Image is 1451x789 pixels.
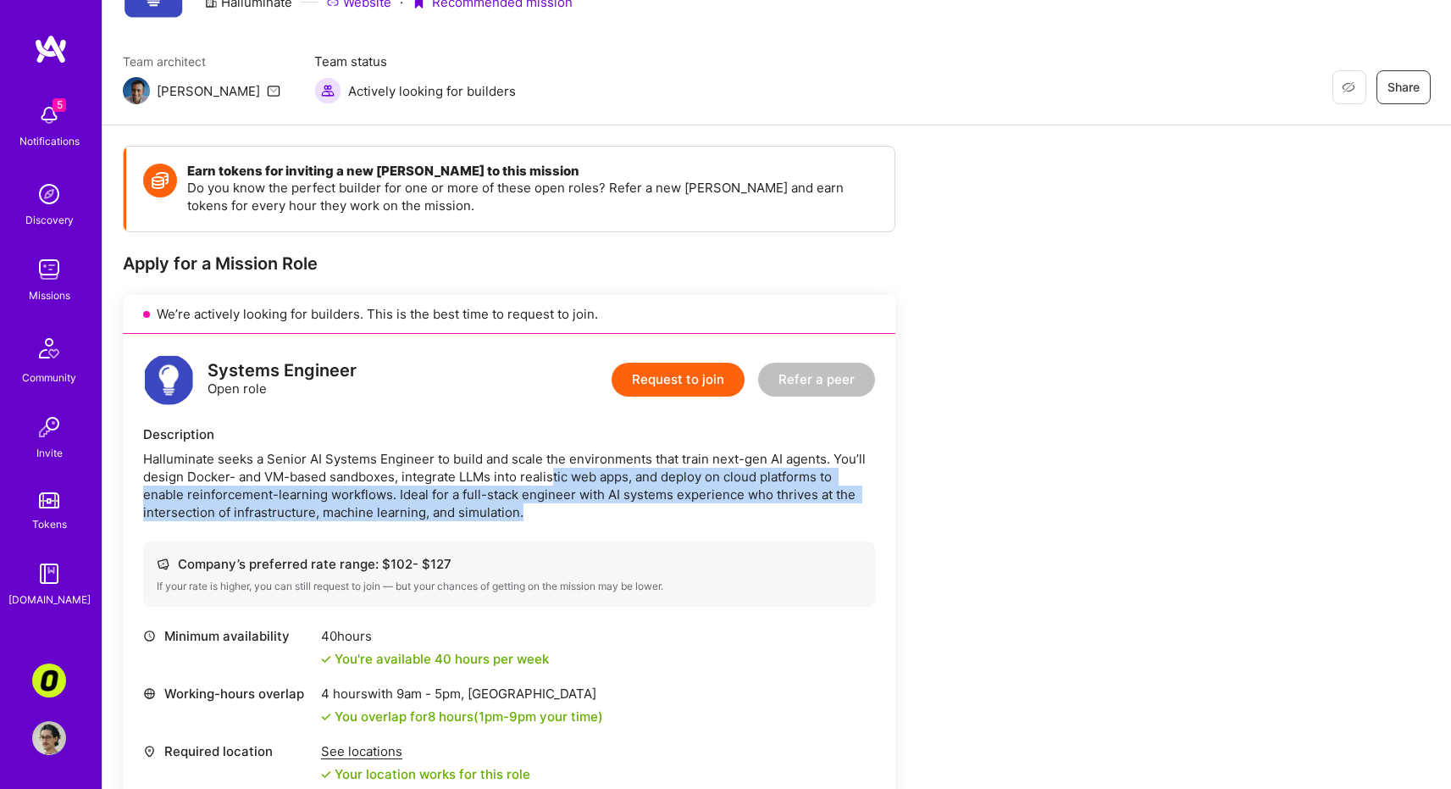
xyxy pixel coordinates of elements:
[758,363,875,397] button: Refer a peer
[29,328,69,369] img: Community
[321,685,603,703] div: 4 hours with [GEOGRAPHIC_DATA]
[393,686,468,702] span: 9am - 5pm ,
[143,745,156,758] i: icon Location
[143,685,313,703] div: Working-hours overlap
[143,425,875,443] div: Description
[321,770,331,780] i: icon Check
[143,354,194,405] img: logo
[123,295,895,334] div: We’re actively looking for builders. This is the best time to request to join.
[612,363,745,397] button: Request to join
[267,84,280,97] i: icon Mail
[123,253,895,275] div: Apply for a Mission Role
[53,98,66,112] span: 5
[8,591,91,608] div: [DOMAIN_NAME]
[28,721,70,755] a: User Avatar
[1387,79,1420,96] span: Share
[25,211,74,229] div: Discovery
[157,580,861,593] div: If your rate is higher, you can still request to join — but your chances of getting on the missio...
[157,82,260,100] div: [PERSON_NAME]
[29,286,70,304] div: Missions
[187,179,878,214] p: Do you know the perfect builder for one or more of these open roles? Refer a new [PERSON_NAME] an...
[39,492,59,508] img: tokens
[321,654,331,664] i: icon Check
[479,708,536,725] span: 1pm - 9pm
[157,558,169,570] i: icon Cash
[208,362,357,397] div: Open role
[321,742,530,760] div: See locations
[187,164,878,179] h4: Earn tokens for inviting a new [PERSON_NAME] to this mission
[123,77,150,104] img: Team Architect
[32,557,66,591] img: guide book
[22,369,76,386] div: Community
[143,630,156,642] i: icon Clock
[143,687,156,700] i: icon World
[314,77,341,104] img: Actively looking for builders
[321,765,530,783] div: Your location works for this role
[208,362,357,380] div: Systems Engineer
[314,53,516,70] span: Team status
[321,627,549,645] div: 40 hours
[32,98,66,132] img: bell
[143,450,875,521] div: Halluminate seeks a Senior AI Systems Engineer to build and scale the environments that train nex...
[32,515,67,533] div: Tokens
[36,444,63,462] div: Invite
[143,164,177,197] img: Token icon
[321,650,549,668] div: You're available 40 hours per week
[123,53,280,70] span: Team architect
[321,712,331,722] i: icon Check
[28,664,70,697] a: Corner3: Building an AI User Researcher
[157,555,861,573] div: Company’s preferred rate range: $ 102 - $ 127
[32,721,66,755] img: User Avatar
[348,82,516,100] span: Actively looking for builders
[34,34,68,64] img: logo
[335,708,603,725] div: You overlap for 8 hours ( your time)
[32,253,66,286] img: teamwork
[32,410,66,444] img: Invite
[143,742,313,760] div: Required location
[1342,81,1355,94] i: icon EyeClosed
[1376,70,1431,104] button: Share
[32,664,66,697] img: Corner3: Building an AI User Researcher
[143,627,313,645] div: Minimum availability
[19,132,80,150] div: Notifications
[32,177,66,211] img: discovery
